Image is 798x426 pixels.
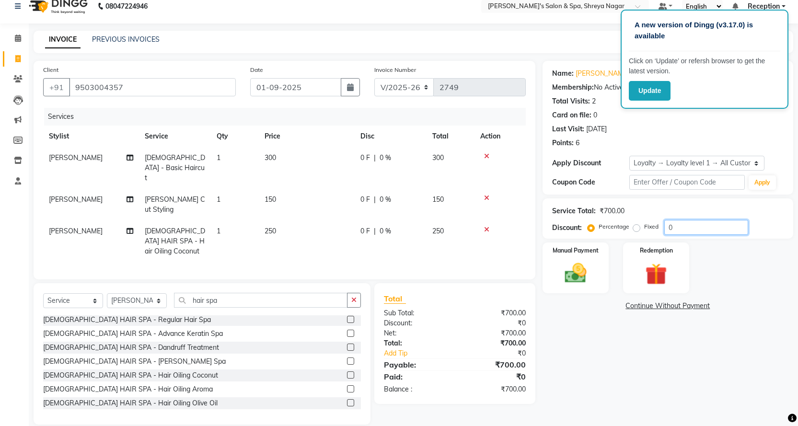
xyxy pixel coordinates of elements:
span: 0 F [360,226,370,236]
span: [PERSON_NAME] [49,153,103,162]
span: [PERSON_NAME] [49,227,103,235]
div: Paid: [377,371,455,382]
span: | [374,153,376,163]
a: Add Tip [377,348,468,358]
div: ₹700.00 [455,328,533,338]
span: | [374,226,376,236]
span: | [374,195,376,205]
div: Total Visits: [552,96,590,106]
button: +91 [43,78,70,96]
a: Continue Without Payment [544,301,791,311]
th: Action [474,126,526,147]
th: Total [427,126,474,147]
div: Sub Total: [377,308,455,318]
button: Update [629,81,671,101]
div: [DEMOGRAPHIC_DATA] HAIR SPA - Regular Hair Spa [43,315,211,325]
span: [DEMOGRAPHIC_DATA] - Basic Haircut [145,153,205,182]
div: Net: [377,328,455,338]
div: ₹700.00 [455,384,533,394]
div: Service Total: [552,206,596,216]
div: Discount: [552,223,582,233]
a: INVOICE [45,31,81,48]
div: ₹700.00 [455,338,533,348]
div: Points: [552,138,574,148]
span: 0 % [380,226,391,236]
div: Apply Discount [552,158,629,168]
div: ₹0 [468,348,533,358]
div: [DATE] [586,124,607,134]
div: [DEMOGRAPHIC_DATA] HAIR SPA - Dandruff Treatment [43,343,219,353]
p: Click on ‘Update’ or refersh browser to get the latest version. [629,56,780,76]
div: [DEMOGRAPHIC_DATA] HAIR SPA - Hair Oiling Aroma [43,384,213,394]
label: Fixed [644,222,659,231]
span: 1 [217,227,220,235]
div: Payable: [377,359,455,370]
label: Manual Payment [553,246,599,255]
div: [DEMOGRAPHIC_DATA] HAIR SPA - [PERSON_NAME] Spa [43,357,226,367]
div: Balance : [377,384,455,394]
span: [PERSON_NAME] [49,195,103,204]
span: 250 [432,227,444,235]
span: Total [384,294,406,304]
div: Coupon Code [552,177,629,187]
div: Services [44,108,533,126]
button: Apply [749,175,776,190]
div: 6 [576,138,579,148]
span: 0 F [360,195,370,205]
th: Disc [355,126,427,147]
span: [DEMOGRAPHIC_DATA] HAIR SPA - Hair Oiling Coconut [145,227,205,255]
div: Total: [377,338,455,348]
img: _gift.svg [638,261,674,288]
div: No Active Membership [552,82,784,92]
th: Stylist [43,126,139,147]
th: Price [259,126,355,147]
a: PREVIOUS INVOICES [92,35,160,44]
div: ₹0 [455,371,533,382]
div: [DEMOGRAPHIC_DATA] HAIR SPA - Hair Oiling Olive Oil [43,398,218,408]
div: ₹700.00 [600,206,625,216]
label: Client [43,66,58,74]
input: Search or Scan [174,293,347,308]
input: Search by Name/Mobile/Email/Code [69,78,236,96]
div: Discount: [377,318,455,328]
div: Card on file: [552,110,591,120]
label: Redemption [640,246,673,255]
img: _cash.svg [558,261,593,286]
div: Name: [552,69,574,79]
span: 150 [432,195,444,204]
th: Qty [211,126,259,147]
div: [DEMOGRAPHIC_DATA] HAIR SPA - Advance Keratin Spa [43,329,223,339]
label: Invoice Number [374,66,416,74]
th: Service [139,126,211,147]
span: Reception [748,1,780,12]
label: Percentage [599,222,629,231]
span: 0 % [380,195,391,205]
span: 0 F [360,153,370,163]
input: Enter Offer / Coupon Code [629,175,745,190]
span: 250 [265,227,276,235]
span: 300 [265,153,276,162]
span: [PERSON_NAME] Cut Styling [145,195,205,214]
div: Last Visit: [552,124,584,134]
span: 0 % [380,153,391,163]
label: Date [250,66,263,74]
div: ₹0 [455,318,533,328]
p: A new version of Dingg (v3.17.0) is available [635,20,775,41]
span: 1 [217,153,220,162]
div: Membership: [552,82,594,92]
div: 2 [592,96,596,106]
a: [PERSON_NAME] [576,69,629,79]
div: 0 [593,110,597,120]
span: 1 [217,195,220,204]
div: ₹700.00 [455,308,533,318]
span: 150 [265,195,276,204]
div: ₹700.00 [455,359,533,370]
span: 300 [432,153,444,162]
div: [DEMOGRAPHIC_DATA] HAIR SPA - Hair Oiling Coconut [43,370,218,380]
